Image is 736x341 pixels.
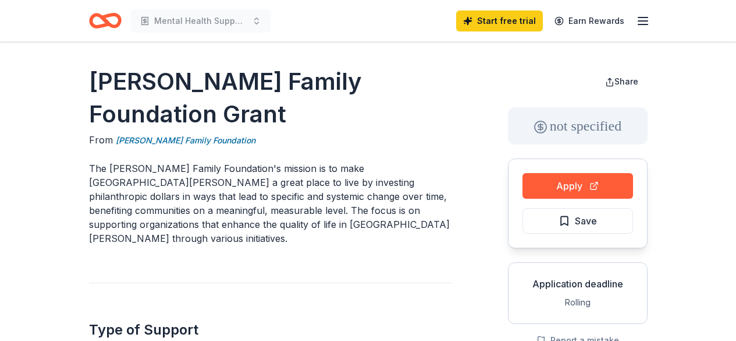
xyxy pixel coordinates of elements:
[575,213,597,228] span: Save
[614,76,638,86] span: Share
[596,70,648,93] button: Share
[89,7,122,34] a: Home
[456,10,543,31] a: Start free trial
[116,133,255,147] a: [PERSON_NAME] Family Foundation
[508,107,648,145] div: not specified
[522,208,633,234] button: Save
[518,277,638,291] div: Application deadline
[518,296,638,310] div: Rolling
[89,161,452,245] p: The [PERSON_NAME] Family Foundation's mission is to make [GEOGRAPHIC_DATA][PERSON_NAME] a great p...
[522,173,633,199] button: Apply
[89,65,452,131] h1: [PERSON_NAME] Family Foundation Grant
[89,321,452,339] h2: Type of Support
[547,10,631,31] a: Earn Rewards
[131,9,271,33] button: Mental Health Support for Grieving Kids and Families
[89,133,452,147] div: From
[154,14,247,28] span: Mental Health Support for Grieving Kids and Families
